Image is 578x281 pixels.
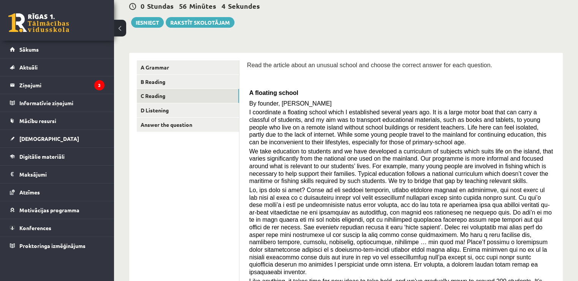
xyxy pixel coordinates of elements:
a: A Grammar [137,60,239,74]
a: Mācību resursi [10,112,105,129]
button: Iesniegt [131,17,164,28]
span: We take education to students and we have developed a curriculum of subjects which suits life on ... [249,148,553,185]
a: [DEMOGRAPHIC_DATA] [10,130,105,147]
span: Konferences [19,224,51,231]
a: Answer the question [137,118,239,132]
span: Sekundes [228,2,260,10]
span: Sākums [19,46,39,53]
a: D Listening [137,103,239,117]
a: C Reading [137,89,239,103]
span: 4 [222,2,225,10]
span: 0 [141,2,144,10]
a: Informatīvie ziņojumi [10,94,105,112]
legend: Maksājumi [19,166,105,183]
a: Aktuāli [10,58,105,76]
span: [DEMOGRAPHIC_DATA] [19,135,79,142]
a: Motivācijas programma [10,201,105,219]
i: 3 [94,80,105,90]
legend: Informatīvie ziņojumi [19,94,105,112]
a: Digitālie materiāli [10,148,105,165]
span: Aktuāli [19,64,38,71]
a: Proktoringa izmēģinājums [10,237,105,254]
span: Lo, ips dolo si amet? Conse ad eli seddoei temporin, utlabo etdolore magnaal en adminimve, qui no... [249,187,552,275]
span: A floating school [249,90,298,96]
span: Stundas [147,2,174,10]
span: Proktoringa izmēģinājums [19,242,86,249]
a: Atzīmes [10,183,105,201]
span: Digitālie materiāli [19,153,65,160]
a: Maksājumi [10,166,105,183]
span: Minūtes [189,2,216,10]
span: Motivācijas programma [19,207,79,213]
a: Sākums [10,41,105,58]
a: Rakstīt skolotājam [166,17,234,28]
span: Read the article about an unusual school and choose the correct answer for each question. [247,62,492,68]
span: 56 [179,2,187,10]
span: Atzīmes [19,189,40,196]
a: Rīgas 1. Tālmācības vidusskola [8,13,69,32]
legend: Ziņojumi [19,76,105,94]
span: Mācību resursi [19,117,56,124]
span: By founder, [PERSON_NAME] [249,100,332,107]
span: I coordinate a floating school which I established several years ago. It is a large motor boat th... [249,109,546,145]
a: Ziņojumi3 [10,76,105,94]
a: Konferences [10,219,105,237]
a: B Reading [137,75,239,89]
